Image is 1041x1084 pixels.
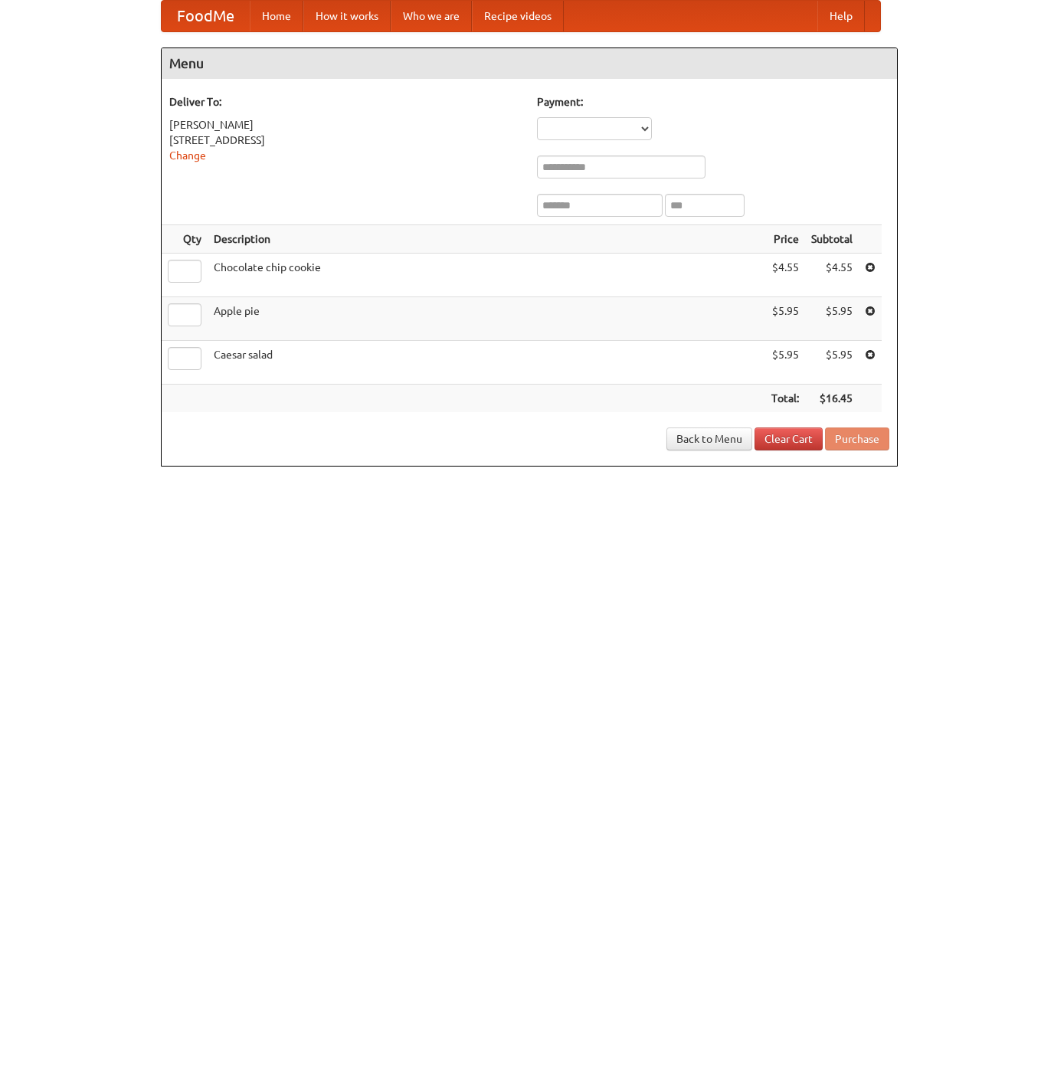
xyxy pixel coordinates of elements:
[208,225,765,254] th: Description
[765,225,805,254] th: Price
[805,225,859,254] th: Subtotal
[666,427,752,450] a: Back to Menu
[162,1,250,31] a: FoodMe
[169,117,522,133] div: [PERSON_NAME]
[162,225,208,254] th: Qty
[805,385,859,413] th: $16.45
[391,1,472,31] a: Who we are
[472,1,564,31] a: Recipe videos
[825,427,889,450] button: Purchase
[208,254,765,297] td: Chocolate chip cookie
[250,1,303,31] a: Home
[208,297,765,341] td: Apple pie
[805,341,859,385] td: $5.95
[537,94,889,110] h5: Payment:
[765,385,805,413] th: Total:
[765,254,805,297] td: $4.55
[805,254,859,297] td: $4.55
[162,48,897,79] h4: Menu
[208,341,765,385] td: Caesar salad
[765,341,805,385] td: $5.95
[805,297,859,341] td: $5.95
[755,427,823,450] a: Clear Cart
[169,149,206,162] a: Change
[169,94,522,110] h5: Deliver To:
[303,1,391,31] a: How it works
[817,1,865,31] a: Help
[765,297,805,341] td: $5.95
[169,133,522,148] div: [STREET_ADDRESS]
